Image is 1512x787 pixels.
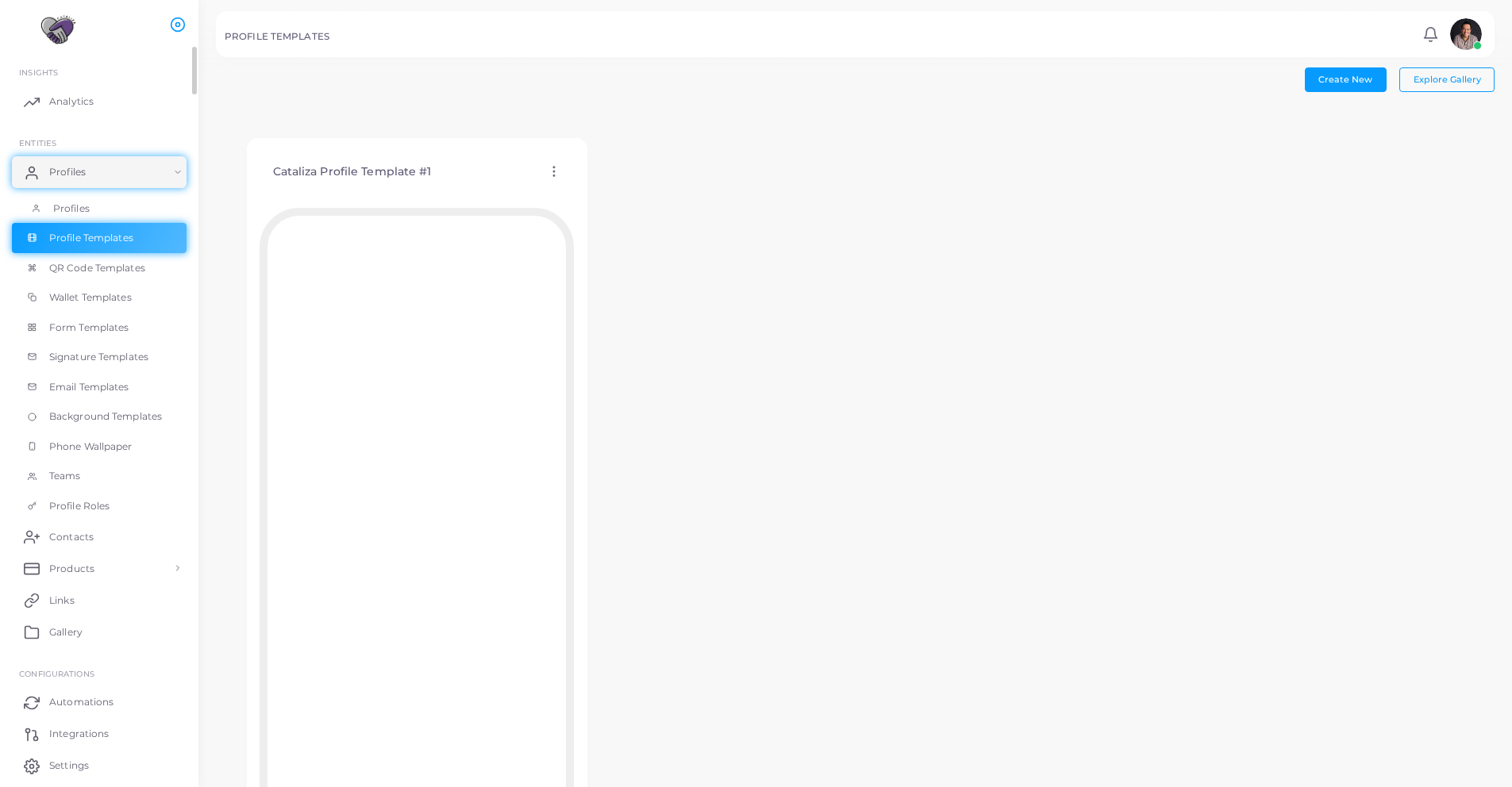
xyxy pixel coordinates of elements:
span: Profiles [49,165,86,179]
a: Phone Wallpaper [12,432,187,462]
a: avatar [1445,18,1486,50]
span: Gallery [49,625,83,639]
a: Wallet Templates [12,282,187,313]
a: Profile Roles [12,491,187,521]
a: Profiles [12,194,187,224]
span: Signature Templates [49,350,148,364]
button: Explore Gallery [1399,67,1495,91]
span: Explore Gallery [1414,74,1481,85]
a: Teams [12,461,187,491]
a: Profiles [12,156,187,188]
span: Teams [49,469,81,483]
span: Links [49,593,75,608]
a: Links [12,584,187,616]
a: Automations [12,686,187,718]
a: Profile Templates [12,223,187,253]
h4: Cataliza Profile Template #1 [273,165,432,179]
span: Configurations [19,669,94,678]
span: Background Templates [49,409,162,424]
span: Wallet Templates [49,290,132,305]
span: Automations [49,695,113,709]
span: QR Code Templates [49,261,145,275]
span: ENTITIES [19,138,56,148]
span: Profile Templates [49,231,133,245]
span: Profiles [53,202,90,216]
span: Products [49,562,94,576]
a: Products [12,552,187,584]
button: Create New [1305,67,1387,91]
a: QR Code Templates [12,253,187,283]
a: Form Templates [12,313,187,343]
span: Create New [1318,74,1372,85]
a: Analytics [12,86,187,117]
a: Signature Templates [12,342,187,372]
span: Form Templates [49,321,129,335]
span: Settings [49,758,89,773]
a: Gallery [12,616,187,647]
a: Email Templates [12,372,187,402]
span: INSIGHTS [19,67,58,77]
a: Background Templates [12,401,187,432]
img: logo [14,15,102,44]
a: Settings [12,750,187,781]
h5: PROFILE TEMPLATES [225,31,329,42]
span: Analytics [49,94,94,109]
a: Contacts [12,520,187,552]
span: Profile Roles [49,499,110,513]
span: Contacts [49,530,94,544]
a: Integrations [12,718,187,750]
img: avatar [1450,18,1482,50]
span: Email Templates [49,380,129,394]
span: Integrations [49,727,109,741]
span: Phone Wallpaper [49,440,133,454]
